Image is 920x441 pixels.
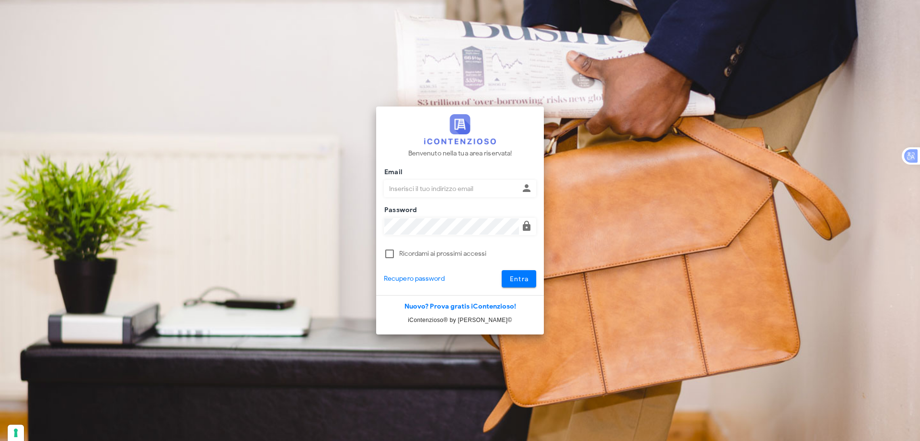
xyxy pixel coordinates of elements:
p: iContenzioso® by [PERSON_NAME]© [376,315,544,325]
span: Entra [509,275,529,283]
p: Benvenuto nella tua area riservata! [408,148,512,159]
button: Le tue preferenze relative al consenso per le tecnologie di tracciamento [8,425,24,441]
a: Recupero password [384,274,445,284]
label: Password [381,205,417,215]
a: Nuovo? Prova gratis iContenzioso! [404,302,516,310]
label: Email [381,167,402,177]
label: Ricordami ai prossimi accessi [399,249,536,259]
button: Entra [502,270,537,287]
input: Inserisci il tuo indirizzo email [384,180,519,197]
